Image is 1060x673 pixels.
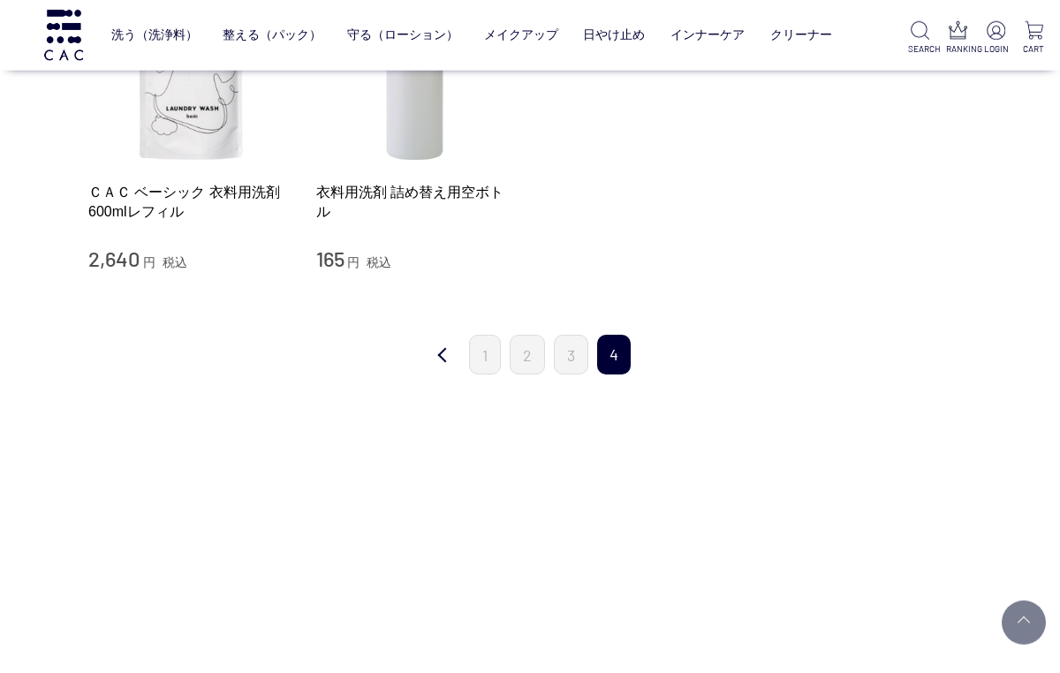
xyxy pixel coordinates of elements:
span: 税込 [163,255,187,269]
a: 日やけ止め [583,14,645,56]
p: RANKING [946,42,970,56]
a: CART [1022,21,1046,56]
a: クリーナー [770,14,832,56]
a: RANKING [946,21,970,56]
a: 整える（パック） [223,14,322,56]
a: SEARCH [908,21,932,56]
span: 165 [316,246,344,271]
a: 守る（ローション） [347,14,458,56]
a: 3 [554,335,588,374]
a: 1 [469,335,501,374]
span: 円 [143,255,155,269]
a: メイクアップ [484,14,558,56]
p: LOGIN [984,42,1008,56]
span: 4 [597,335,631,374]
a: インナーケア [670,14,745,56]
a: 衣料用洗剤 詰め替え用空ボトル [316,183,518,221]
span: 税込 [367,255,391,269]
a: 2 [510,335,545,374]
span: 円 [347,255,360,269]
a: LOGIN [984,21,1008,56]
a: 前 [425,335,460,376]
a: ＣＡＣ ベーシック 衣料用洗剤600mlレフィル [88,183,290,221]
p: CART [1022,42,1046,56]
p: SEARCH [908,42,932,56]
span: 2,640 [88,246,140,271]
a: 洗う（洗浄料） [111,14,198,56]
img: logo [42,10,86,60]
